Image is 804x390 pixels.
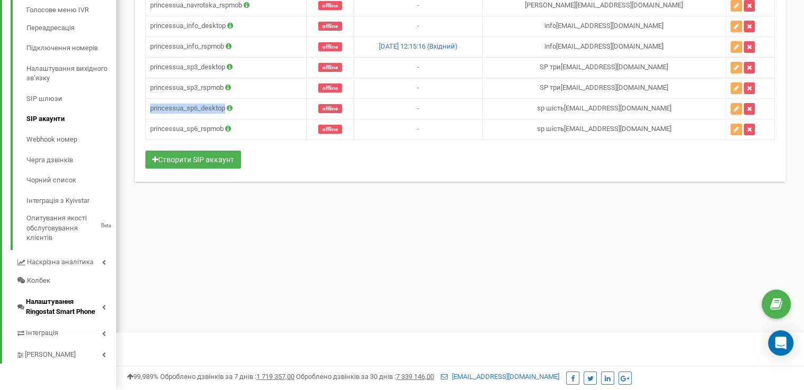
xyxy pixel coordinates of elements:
[26,5,116,18] a: Голосове меню IVR
[27,276,50,286] span: Колбек
[482,119,726,140] td: sp шість [EMAIL_ADDRESS][DOMAIN_NAME]
[26,109,116,129] a: SIP акаунти
[318,125,342,134] span: offline
[16,272,116,290] a: Колбек
[318,1,342,10] span: offline
[768,330,793,356] div: Open Intercom Messenger
[146,78,307,98] td: princessua_sp3_rspmob
[354,78,482,98] td: -
[354,57,482,78] td: -
[26,328,58,338] span: Інтеграція
[16,290,116,321] a: Налаштування Ringostat Smart Phone
[145,151,241,169] button: Створити SIP аккаунт
[26,211,116,243] a: Опитування якості обслуговування клієнтівBeta
[354,98,482,119] td: -
[26,191,116,211] a: Інтеграція з Kyivstar
[146,57,307,78] td: princessua_sp3_desktop
[146,119,307,140] td: princessua_sp6_rspmob
[26,38,116,59] a: Підключення номерів
[482,16,726,36] td: info [EMAIL_ADDRESS][DOMAIN_NAME]
[482,36,726,57] td: info [EMAIL_ADDRESS][DOMAIN_NAME]
[318,42,342,51] span: offline
[482,78,726,98] td: SP три [EMAIL_ADDRESS][DOMAIN_NAME]
[26,89,116,109] a: SIP шлюзи
[378,42,457,50] a: [DATE] 12:15:16 (Вхідний)
[482,98,726,119] td: sp шість [EMAIL_ADDRESS][DOMAIN_NAME]
[318,83,342,92] span: offline
[26,297,102,317] span: Налаштування Ringostat Smart Phone
[146,36,307,57] td: princessua_info_rspmob
[26,170,116,191] a: Чорний список
[318,63,342,72] span: offline
[318,104,342,113] span: offline
[318,22,342,31] span: offline
[16,321,116,342] a: Інтеграція
[26,59,116,89] a: Налаштування вихідного зв’язку
[482,57,726,78] td: SP три [EMAIL_ADDRESS][DOMAIN_NAME]
[26,150,116,171] a: Черга дзвінків
[26,18,116,39] a: Переадресація
[26,129,116,150] a: Webhook номер
[16,250,116,272] a: Наскрізна аналітика
[27,257,94,267] span: Наскрізна аналітика
[354,16,482,36] td: -
[146,98,307,119] td: princessua_sp6_desktop
[354,119,482,140] td: -
[146,16,307,36] td: princessua_info_desktop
